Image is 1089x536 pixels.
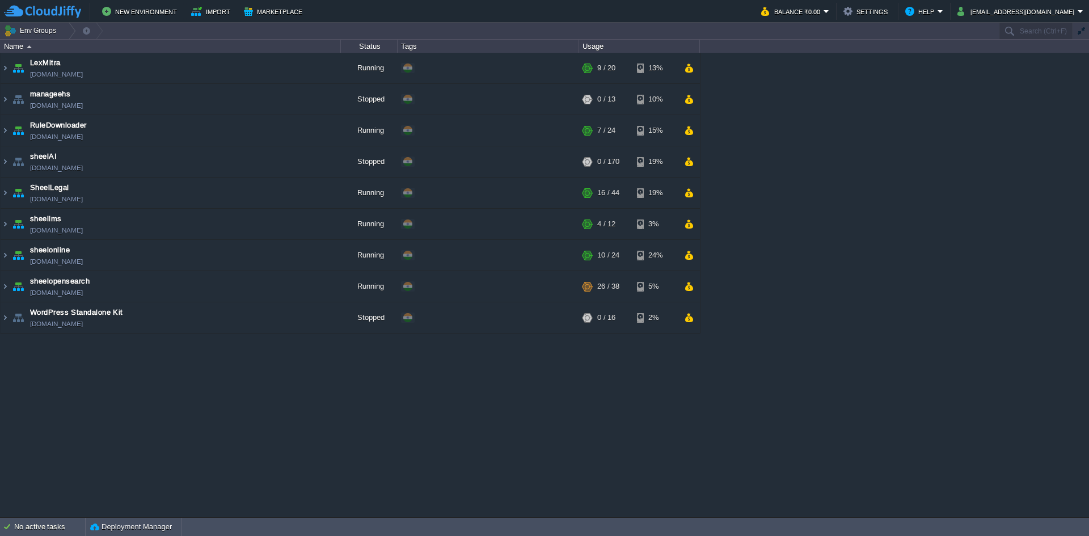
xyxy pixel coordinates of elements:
[30,151,57,162] a: sheelAI
[10,271,26,302] img: AMDAwAAAACH5BAEAAAAALAAAAAABAAEAAAICRAEAOw==
[341,271,398,302] div: Running
[637,178,674,208] div: 19%
[597,240,619,271] div: 10 / 24
[30,182,69,193] a: SheelLegal
[597,178,619,208] div: 16 / 44
[10,84,26,115] img: AMDAwAAAACH5BAEAAAAALAAAAAABAAEAAAICRAEAOw==
[30,131,83,142] a: [DOMAIN_NAME]
[843,5,891,18] button: Settings
[341,84,398,115] div: Stopped
[637,271,674,302] div: 5%
[10,240,26,271] img: AMDAwAAAACH5BAEAAAAALAAAAAABAAEAAAICRAEAOw==
[30,287,83,298] span: [DOMAIN_NAME]
[30,307,123,318] a: WordPress Standalone Kit
[1,240,10,271] img: AMDAwAAAACH5BAEAAAAALAAAAAABAAEAAAICRAEAOw==
[10,146,26,177] img: AMDAwAAAACH5BAEAAAAALAAAAAABAAEAAAICRAEAOw==
[1,53,10,83] img: AMDAwAAAACH5BAEAAAAALAAAAAABAAEAAAICRAEAOw==
[191,5,234,18] button: Import
[1,178,10,208] img: AMDAwAAAACH5BAEAAAAALAAAAAABAAEAAAICRAEAOw==
[1,302,10,333] img: AMDAwAAAACH5BAEAAAAALAAAAAABAAEAAAICRAEAOw==
[102,5,180,18] button: New Environment
[957,5,1078,18] button: [EMAIL_ADDRESS][DOMAIN_NAME]
[597,53,615,83] div: 9 / 20
[10,115,26,146] img: AMDAwAAAACH5BAEAAAAALAAAAAABAAEAAAICRAEAOw==
[1,146,10,177] img: AMDAwAAAACH5BAEAAAAALAAAAAABAAEAAAICRAEAOw==
[341,40,397,53] div: Status
[30,256,83,267] a: [DOMAIN_NAME]
[30,244,70,256] a: sheelonline
[761,5,824,18] button: Balance ₹0.00
[597,271,619,302] div: 26 / 38
[341,209,398,239] div: Running
[30,193,83,205] a: [DOMAIN_NAME]
[30,69,83,80] a: [DOMAIN_NAME]
[637,209,674,239] div: 3%
[341,302,398,333] div: Stopped
[597,209,615,239] div: 4 / 12
[4,5,81,19] img: CloudJiffy
[4,23,60,39] button: Env Groups
[30,162,83,174] a: [DOMAIN_NAME]
[597,302,615,333] div: 0 / 16
[1,271,10,302] img: AMDAwAAAACH5BAEAAAAALAAAAAABAAEAAAICRAEAOw==
[30,57,61,69] a: LexMitra
[341,53,398,83] div: Running
[341,178,398,208] div: Running
[637,84,674,115] div: 10%
[30,100,83,111] a: [DOMAIN_NAME]
[637,53,674,83] div: 13%
[597,146,619,177] div: 0 / 170
[30,120,87,131] a: RuleDownloader
[637,240,674,271] div: 24%
[597,115,615,146] div: 7 / 24
[10,178,26,208] img: AMDAwAAAACH5BAEAAAAALAAAAAABAAEAAAICRAEAOw==
[580,40,699,53] div: Usage
[341,240,398,271] div: Running
[14,518,85,536] div: No active tasks
[341,146,398,177] div: Stopped
[244,5,306,18] button: Marketplace
[10,53,26,83] img: AMDAwAAAACH5BAEAAAAALAAAAAABAAEAAAICRAEAOw==
[637,146,674,177] div: 19%
[1,40,340,53] div: Name
[398,40,579,53] div: Tags
[637,115,674,146] div: 15%
[30,276,90,287] a: sheelopensearch
[1,115,10,146] img: AMDAwAAAACH5BAEAAAAALAAAAAABAAEAAAICRAEAOw==
[637,302,674,333] div: 2%
[905,5,938,18] button: Help
[30,318,83,330] a: [DOMAIN_NAME]
[30,88,70,100] a: manageehs
[341,115,398,146] div: Running
[10,209,26,239] img: AMDAwAAAACH5BAEAAAAALAAAAAABAAEAAAICRAEAOw==
[10,302,26,333] img: AMDAwAAAACH5BAEAAAAALAAAAAABAAEAAAICRAEAOw==
[90,521,172,533] button: Deployment Manager
[597,84,615,115] div: 0 / 13
[1,209,10,239] img: AMDAwAAAACH5BAEAAAAALAAAAAABAAEAAAICRAEAOw==
[27,45,32,48] img: AMDAwAAAACH5BAEAAAAALAAAAAABAAEAAAICRAEAOw==
[30,225,83,236] a: [DOMAIN_NAME]
[1,84,10,115] img: AMDAwAAAACH5BAEAAAAALAAAAAABAAEAAAICRAEAOw==
[30,213,62,225] a: sheellms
